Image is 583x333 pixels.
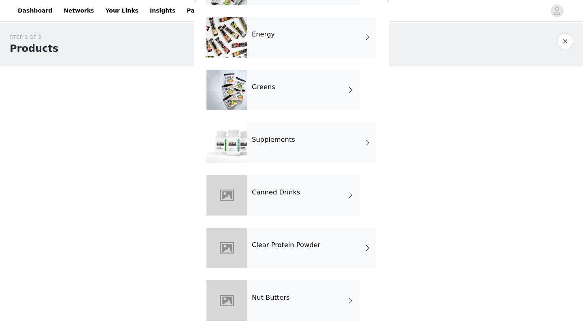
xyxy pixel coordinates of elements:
h4: Greens [252,83,275,91]
div: avatar [553,4,561,17]
h4: Supplements [252,136,295,143]
h4: Clear Protein Powder [252,241,320,249]
h4: Energy [252,31,275,38]
h1: Products [10,41,58,56]
h4: Canned Drinks [252,189,300,196]
div: STEP 1 OF 2 [10,33,58,41]
a: Payouts [182,2,217,20]
a: Your Links [100,2,143,20]
a: Networks [59,2,99,20]
a: Insights [145,2,180,20]
h4: Nut Butters [252,294,289,301]
a: Dashboard [13,2,57,20]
